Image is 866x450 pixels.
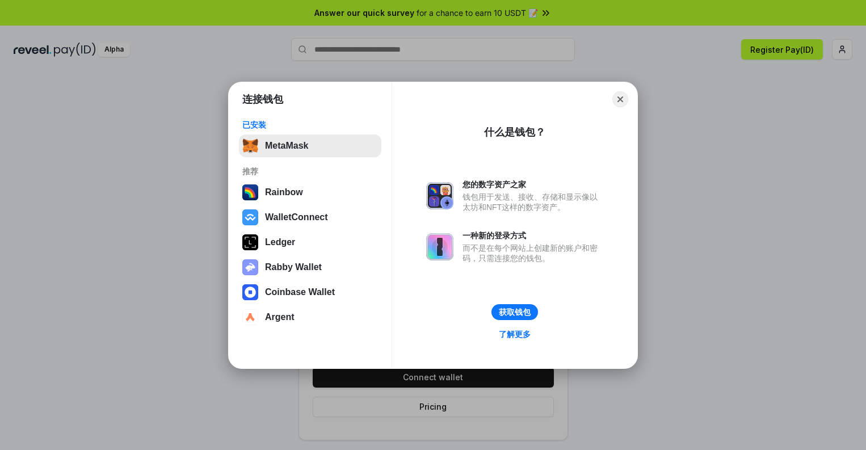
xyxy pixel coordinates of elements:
button: Coinbase Wallet [239,281,381,304]
div: 钱包用于发送、接收、存储和显示像以太坊和NFT这样的数字资产。 [463,192,603,212]
div: 了解更多 [499,329,531,339]
img: svg+xml,%3Csvg%20xmlns%3D%22http%3A%2F%2Fwww.w3.org%2F2000%2Fsvg%22%20width%3D%2228%22%20height%3... [242,234,258,250]
img: svg+xml,%3Csvg%20xmlns%3D%22http%3A%2F%2Fwww.w3.org%2F2000%2Fsvg%22%20fill%3D%22none%22%20viewBox... [242,259,258,275]
div: 推荐 [242,166,378,176]
img: svg+xml,%3Csvg%20fill%3D%22none%22%20height%3D%2233%22%20viewBox%3D%220%200%2035%2033%22%20width%... [242,138,258,154]
h1: 连接钱包 [242,92,283,106]
div: MetaMask [265,141,308,151]
img: svg+xml,%3Csvg%20width%3D%2228%22%20height%3D%2228%22%20viewBox%3D%220%200%2028%2028%22%20fill%3D... [242,309,258,325]
button: Rainbow [239,181,381,204]
div: Ledger [265,237,295,247]
div: Argent [265,312,295,322]
button: MetaMask [239,134,381,157]
div: 您的数字资产之家 [463,179,603,190]
div: Coinbase Wallet [265,287,335,297]
button: Rabby Wallet [239,256,381,279]
div: WalletConnect [265,212,328,222]
button: Close [612,91,628,107]
button: WalletConnect [239,206,381,229]
div: 什么是钱包？ [484,125,545,139]
button: 获取钱包 [491,304,538,320]
div: Rabby Wallet [265,262,322,272]
img: svg+xml,%3Csvg%20width%3D%2228%22%20height%3D%2228%22%20viewBox%3D%220%200%2028%2028%22%20fill%3D... [242,209,258,225]
img: svg+xml,%3Csvg%20width%3D%2228%22%20height%3D%2228%22%20viewBox%3D%220%200%2028%2028%22%20fill%3D... [242,284,258,300]
div: 获取钱包 [499,307,531,317]
div: 已安装 [242,120,378,130]
img: svg+xml,%3Csvg%20xmlns%3D%22http%3A%2F%2Fwww.w3.org%2F2000%2Fsvg%22%20fill%3D%22none%22%20viewBox... [426,182,453,209]
div: Rainbow [265,187,303,197]
div: 而不是在每个网站上创建新的账户和密码，只需连接您的钱包。 [463,243,603,263]
a: 了解更多 [492,327,537,342]
img: svg+xml,%3Csvg%20xmlns%3D%22http%3A%2F%2Fwww.w3.org%2F2000%2Fsvg%22%20fill%3D%22none%22%20viewBox... [426,233,453,260]
button: Ledger [239,231,381,254]
button: Argent [239,306,381,329]
div: 一种新的登录方式 [463,230,603,241]
img: svg+xml,%3Csvg%20width%3D%22120%22%20height%3D%22120%22%20viewBox%3D%220%200%20120%20120%22%20fil... [242,184,258,200]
